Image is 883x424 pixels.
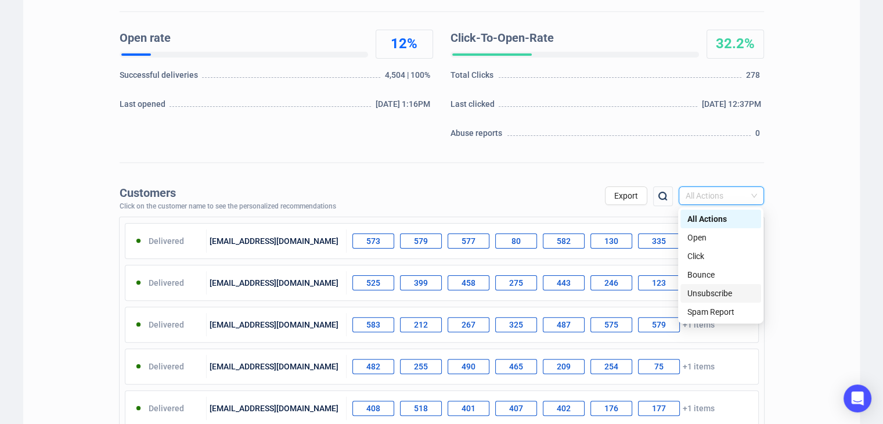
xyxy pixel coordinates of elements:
div: 490 [448,359,489,374]
div: 12% [376,35,433,53]
div: Click [680,247,761,265]
div: Open [687,231,754,244]
div: 399 [400,275,442,290]
div: +1 items [347,313,758,336]
div: 177 [638,401,680,416]
div: [EMAIL_ADDRESS][DOMAIN_NAME] [207,355,347,378]
div: 443 [543,275,585,290]
div: 579 [400,233,442,249]
div: 0 [755,127,763,145]
div: 212 [400,317,442,332]
div: 408 [352,401,394,416]
div: +1 items [347,271,758,294]
div: 582 [543,233,585,249]
div: Bounce [687,268,754,281]
div: 335 [638,233,680,249]
div: 80 [495,233,537,249]
div: [EMAIL_ADDRESS][DOMAIN_NAME] [207,397,347,420]
div: 32.2% [707,35,763,53]
div: 254 [590,359,632,374]
div: Unsubscribe [680,284,761,303]
div: 465 [495,359,537,374]
div: 130 [590,233,632,249]
div: 573 [352,233,394,249]
div: 275 [495,275,537,290]
div: +1 items [347,355,758,378]
div: Customers [120,186,336,200]
div: 402 [543,401,585,416]
div: Open rate [120,30,363,47]
div: 577 [448,233,489,249]
div: 75 [638,359,680,374]
div: Delivered [125,397,207,420]
div: 525 [352,275,394,290]
div: 123 [638,275,680,290]
div: Unsubscribe [687,287,754,300]
img: search.png [656,189,670,203]
div: 579 [638,317,680,332]
div: 255 [400,359,442,374]
div: 4,504 | 100% [385,69,433,87]
span: All Actions [686,187,757,204]
div: [DATE] 12:37PM [702,98,764,116]
div: Delivered [125,355,207,378]
div: 518 [400,401,442,416]
div: Spam Report [687,306,754,318]
div: +1 items [347,397,758,420]
span: Export [614,191,638,200]
div: 407 [495,401,537,416]
div: [DATE] 1:16PM [376,98,433,116]
div: 278 [746,69,763,87]
div: Total Clicks [450,69,497,87]
div: 575 [590,317,632,332]
div: Spam Report [680,303,761,321]
div: Abuse reports [450,127,506,145]
div: [EMAIL_ADDRESS][DOMAIN_NAME] [207,229,347,253]
div: 458 [448,275,489,290]
div: [EMAIL_ADDRESS][DOMAIN_NAME] [207,313,347,336]
div: 267 [448,317,489,332]
div: Click [687,250,754,263]
div: Last opened [120,98,168,116]
div: Successful deliveries [120,69,200,87]
div: All Actions [680,210,761,228]
div: Open [680,228,761,247]
div: Delivered [125,313,207,336]
div: 482 [352,359,394,374]
div: 401 [448,401,489,416]
div: [EMAIL_ADDRESS][DOMAIN_NAME] [207,271,347,294]
div: +1 items [347,229,758,253]
div: Click on the customer name to see the personalized recommendations [120,203,336,211]
div: All Actions [687,213,754,225]
div: Delivered [125,271,207,294]
button: Export [605,186,647,205]
div: 325 [495,317,537,332]
div: 246 [590,275,632,290]
div: Click-To-Open-Rate [450,30,694,47]
div: 209 [543,359,585,374]
div: Open Intercom Messenger [844,385,871,412]
div: 176 [590,401,632,416]
div: 583 [352,317,394,332]
div: 487 [543,317,585,332]
div: Bounce [680,265,761,284]
div: Delivered [125,229,207,253]
div: Last clicked [450,98,498,116]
